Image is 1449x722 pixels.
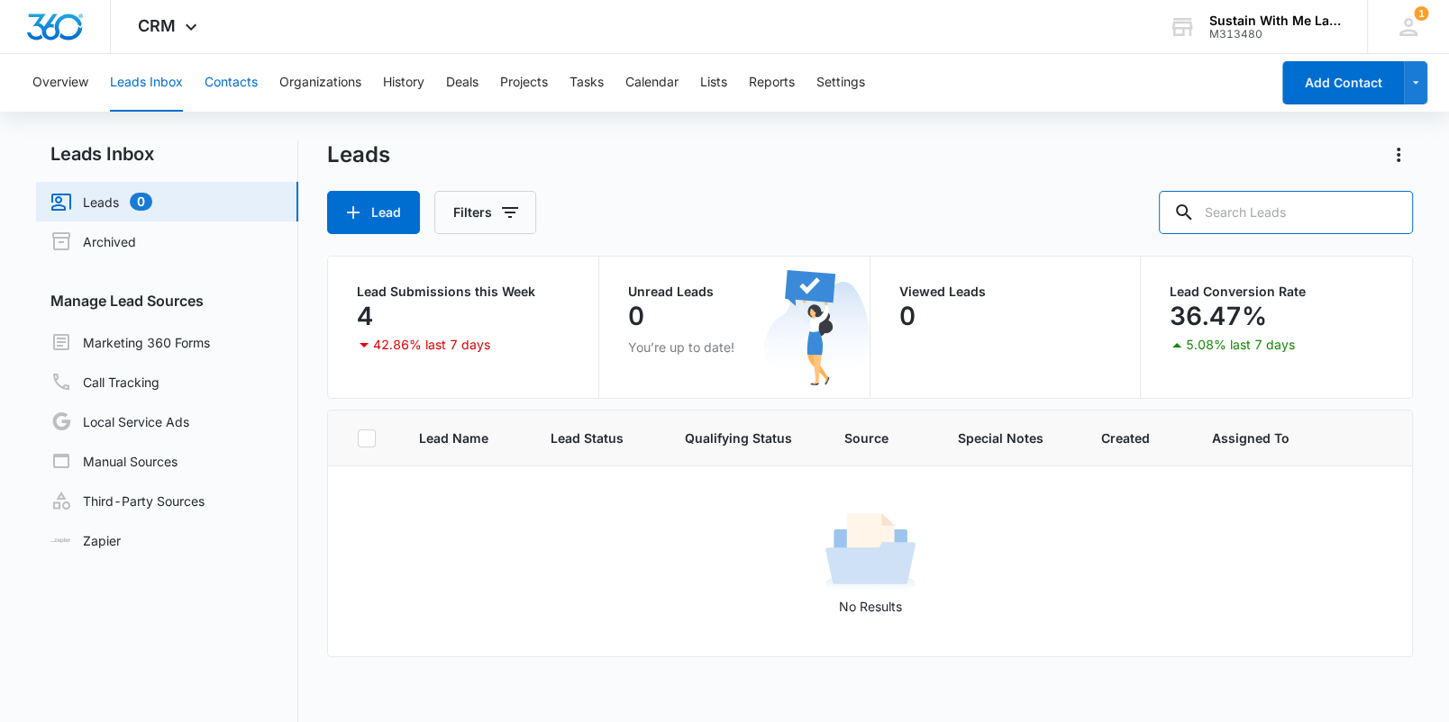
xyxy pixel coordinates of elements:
[50,191,152,212] a: Leads0
[551,429,642,447] span: Lead Status
[36,290,298,311] h3: Manage Lead Sources
[1209,28,1341,41] div: account id
[625,54,679,112] button: Calendar
[279,54,361,112] button: Organizations
[138,16,176,35] span: CRM
[1186,338,1295,351] p: 5.08% last 7 days
[373,338,490,351] p: 42.86% last 7 days
[700,54,727,112] button: Lists
[50,450,178,472] a: Manual Sources
[500,54,548,112] button: Projects
[446,54,478,112] button: Deals
[1414,6,1428,21] span: 1
[685,429,801,447] span: Qualifying Status
[50,371,159,393] a: Call Tracking
[825,507,916,597] img: No Results
[1282,61,1404,104] button: Add Contact
[628,338,841,356] p: You’re up to date!
[628,285,841,298] p: Unread Leads
[1170,285,1383,298] p: Lead Conversion Rate
[1212,429,1290,447] span: Assigned To
[1209,14,1341,28] div: account name
[383,54,424,112] button: History
[899,285,1112,298] p: Viewed Leads
[958,429,1058,447] span: Special Notes
[50,531,121,550] a: Zapier
[899,302,916,330] p: 0
[844,429,914,447] span: Source
[36,140,298,167] h2: Leads Inbox
[1159,191,1413,234] input: Search Leads
[1384,140,1413,169] button: Actions
[357,285,570,298] p: Lead Submissions this Week
[628,302,644,330] p: 0
[1101,429,1169,447] span: Created
[32,54,88,112] button: Overview
[327,191,420,234] button: Lead
[329,597,1411,616] p: No Results
[50,331,210,353] a: Marketing 360 Forms
[570,54,604,112] button: Tasks
[434,191,536,234] button: Filters
[357,302,373,330] p: 4
[50,230,136,252] a: Archived
[816,54,865,112] button: Settings
[327,141,390,168] h1: Leads
[749,54,795,112] button: Reports
[110,54,183,112] button: Leads Inbox
[50,490,205,511] a: Third-Party Sources
[205,54,258,112] button: Contacts
[1170,302,1267,330] p: 36.47%
[419,429,507,447] span: Lead Name
[1414,6,1428,21] div: notifications count
[50,411,189,432] a: Local Service Ads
